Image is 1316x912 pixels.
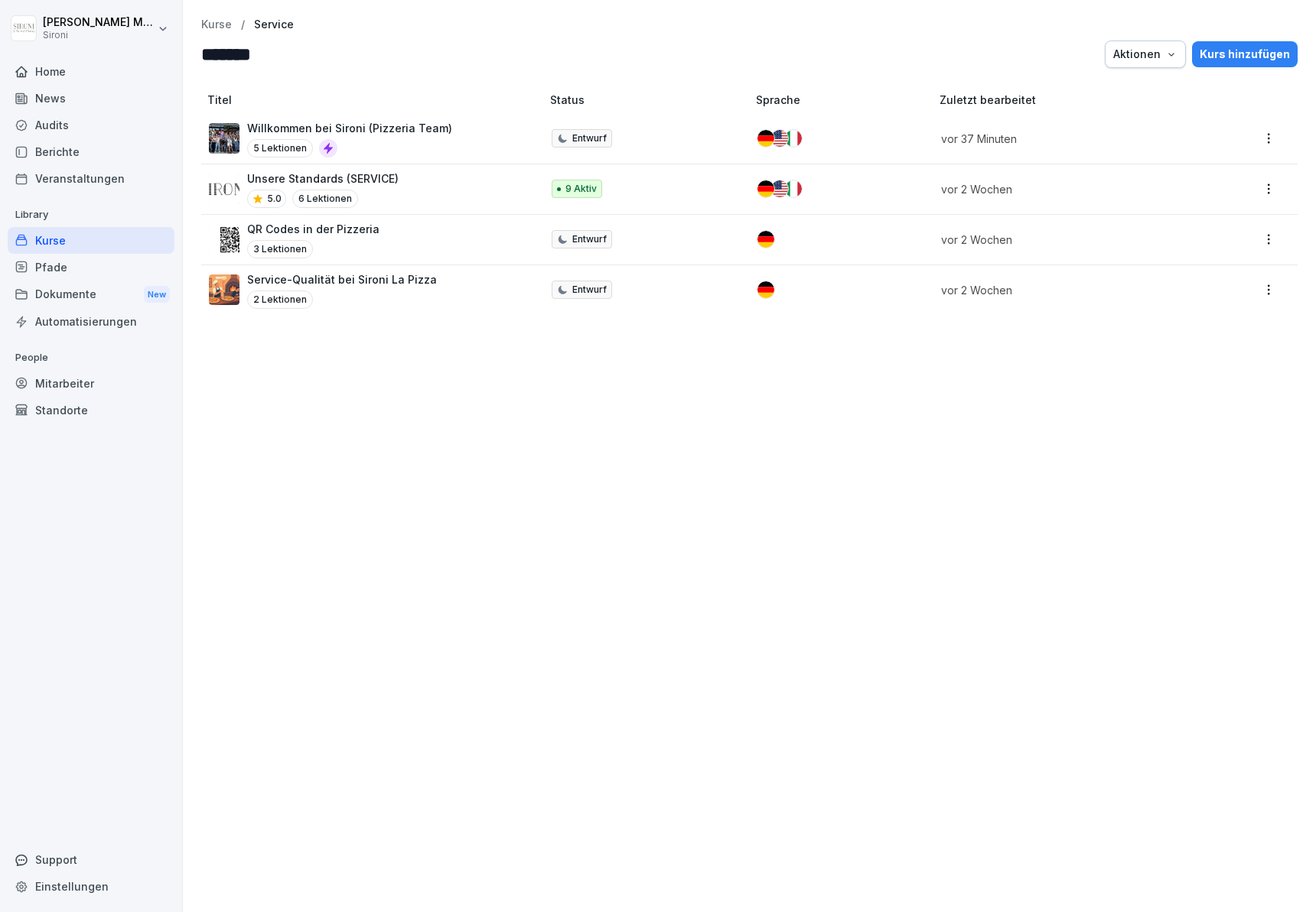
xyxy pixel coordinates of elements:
a: Kurse [8,227,174,254]
a: Berichte [8,138,174,165]
img: xmkdnyjyz2x3qdpcryl1xaw9.png [209,123,239,154]
p: 6 Lektionen [292,190,358,208]
p: 5 Lektionen [247,139,313,157]
a: Kurse [201,18,232,31]
p: Entwurf [572,232,607,246]
a: Standorte [8,397,174,424]
a: DokumenteNew [8,281,174,309]
a: Veranstaltungen [8,165,174,192]
img: lqv555mlp0nk8rvfp4y70ul5.png [209,174,239,204]
button: Kurs hinzufügen [1192,41,1298,67]
p: 3 Lektionen [247,240,313,258]
p: 9 Aktiv [565,182,597,196]
p: Entwurf [572,283,607,297]
img: it.svg [785,130,802,147]
img: de.svg [757,130,774,147]
img: lgfor0dbwcft9nw5cbiagph0.png [209,224,239,255]
p: Titel [207,92,544,108]
a: Audits [8,112,174,138]
a: Service [254,18,294,31]
p: Service-Qualität bei Sironi La Pizza [247,271,437,287]
div: Dokumente [8,281,174,309]
p: [PERSON_NAME] Malec [43,16,155,29]
img: us.svg [771,130,788,147]
p: Sironi [43,30,155,41]
img: de.svg [757,281,774,298]
img: it.svg [785,180,802,197]
p: Sprache [756,92,933,108]
div: Kurs hinzufügen [1200,46,1290,63]
a: Pfade [8,254,174,281]
a: Mitarbeiter [8,370,174,397]
p: vor 2 Wochen [941,282,1187,298]
p: Unsere Standards (SERVICE) [247,170,399,187]
a: News [8,85,174,112]
p: Status [550,92,751,108]
p: vor 2 Wochen [941,181,1187,197]
div: Aktionen [1113,46,1178,63]
p: 2 Lektionen [247,290,313,309]
img: de.svg [757,231,774,248]
img: us.svg [771,180,788,197]
button: Aktionen [1105,41,1186,68]
p: QR Codes in der Pizzeria [247,221,379,237]
p: vor 37 Minuten [941,131,1187,147]
p: Entwurf [572,131,607,145]
a: Home [8,58,174,85]
p: vor 2 Wochen [941,232,1187,248]
p: 5.0 [267,192,282,206]
a: Einstellungen [8,873,174,900]
img: de.svg [757,180,774,197]
div: Support [8,846,174,873]
p: Library [8,203,174,227]
div: New [144,286,170,303]
p: People [8,346,174,370]
p: / [241,18,245,31]
img: t8owswdiwdagtbu50gj97ntv.png [209,274,239,305]
p: Willkommen bei Sironi (Pizzeria Team) [247,120,452,136]
a: Automatisierungen [8,308,174,335]
p: Zuletzt bearbeitet [940,92,1206,108]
